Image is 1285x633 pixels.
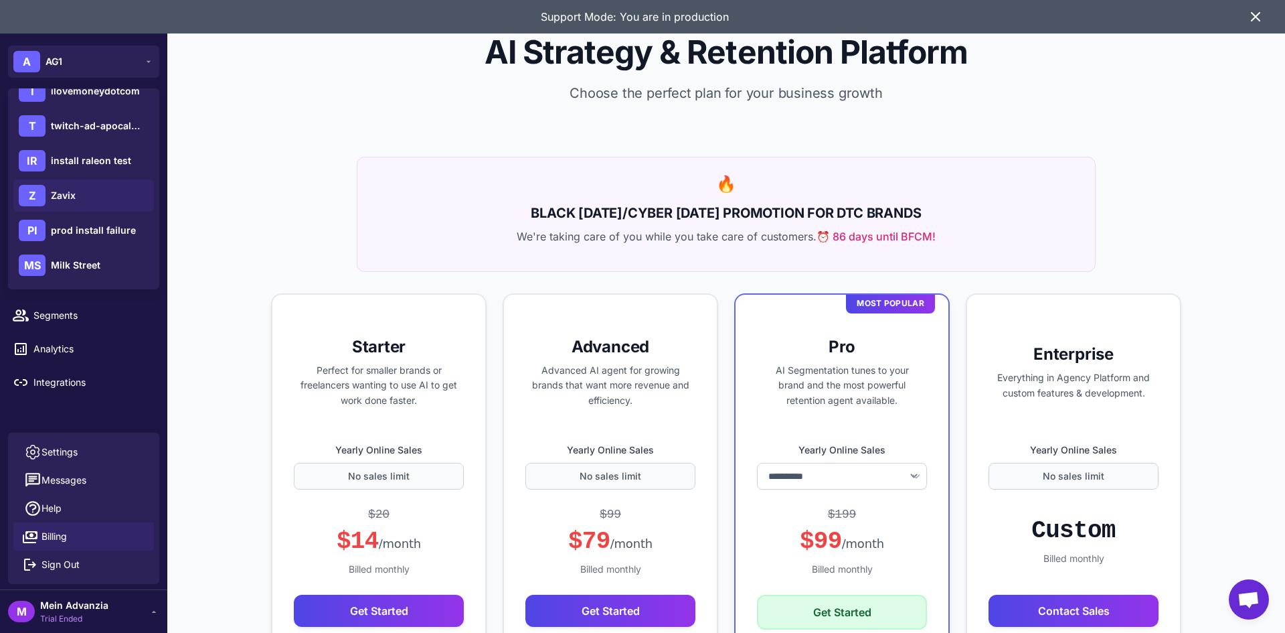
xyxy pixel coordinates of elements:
a: Knowledge [5,167,162,196]
div: M [8,601,35,622]
a: Open chat [1229,579,1269,620]
label: Yearly Online Sales [294,443,464,458]
span: AG1 [46,54,62,69]
h1: AI Strategy & Retention Platform [189,32,1264,72]
span: Help [41,501,62,516]
button: Sign Out [13,551,154,579]
a: Integrations [5,368,162,397]
span: No sales limit [348,469,410,484]
div: $99 [800,526,884,557]
div: Billed monthly [989,551,1159,566]
span: Mein Advanzia [40,598,108,613]
div: PI [19,220,46,241]
button: Get Started [294,595,464,627]
span: install raleon test [51,153,131,168]
h3: Enterprise [989,344,1159,365]
a: Help [13,494,154,522]
span: Milk Street [51,258,100,273]
span: Messages [41,473,86,488]
div: $199 [828,506,857,524]
span: Zavix [51,188,76,203]
span: ⏰ 86 days until BFCM! [817,228,936,244]
div: T [19,115,46,137]
div: Custom [1031,516,1115,546]
span: ilovemoneydotcom [51,84,140,98]
p: Perfect for smaller brands or freelancers wanting to use AI to get work done faster. [294,363,464,409]
span: No sales limit [580,469,641,484]
div: Billed monthly [294,562,464,577]
div: $20 [368,506,390,524]
a: Email Design [5,201,162,229]
a: Calendar [5,268,162,296]
span: Sign Out [41,557,80,572]
div: $79 [568,526,653,557]
span: Integrations [33,375,151,390]
span: twitch-ad-apocalypse [51,119,145,133]
p: Everything in Agency Platform and custom features & development. [989,370,1159,401]
span: /month [379,537,421,551]
div: A [13,51,40,72]
span: Segments [33,308,151,323]
label: Yearly Online Sales [757,443,927,458]
span: 🔥 [716,174,736,194]
div: $14 [337,526,421,557]
p: Advanced AI agent for growing brands that want more revenue and efficiency. [525,363,695,409]
h3: Pro [757,336,927,358]
a: Analytics [5,335,162,363]
button: Get Started [757,595,927,630]
p: Choose the perfect plan for your business growth [189,83,1264,103]
a: Chats [5,134,162,162]
span: /month [610,537,653,551]
span: /month [842,537,884,551]
h3: Advanced [525,336,695,358]
button: Messages [13,466,154,494]
span: prod install failure [51,223,136,238]
span: No sales limit [1043,469,1104,484]
button: AAG1 [8,46,159,78]
span: Billing [41,529,67,544]
div: Billed monthly [525,562,695,577]
button: Get Started [525,595,695,627]
h3: Starter [294,336,464,358]
span: Trial Ended [40,613,108,625]
button: Contact Sales [989,595,1159,627]
p: We're taking care of you while you take care of customers. [373,228,1079,244]
div: Z [19,185,46,206]
div: Most Popular [846,293,935,313]
div: IR [19,150,46,171]
a: Campaigns [5,234,162,263]
label: Yearly Online Sales [989,443,1159,458]
a: Segments [5,301,162,330]
span: Analytics [33,342,151,356]
span: Settings [41,445,78,460]
div: Billed monthly [757,562,927,577]
h2: BLACK [DATE]/CYBER [DATE] PROMOTION FOR DTC BRANDS [373,203,1079,223]
div: I [19,80,46,102]
label: Yearly Online Sales [525,443,695,458]
p: AI Segmentation tunes to your brand and the most powerful retention agent available. [757,363,927,409]
div: MS [19,255,46,276]
div: $99 [600,506,621,524]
